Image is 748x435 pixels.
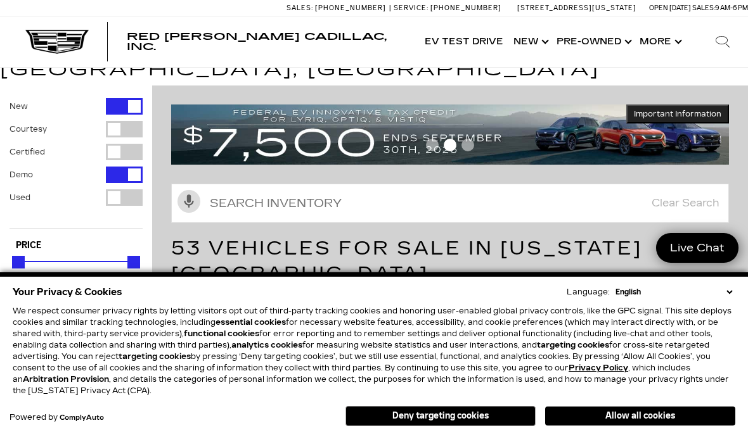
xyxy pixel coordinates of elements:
[692,4,715,12] span: Sales:
[287,4,313,12] span: Sales:
[537,341,609,350] strong: targeting cookies
[10,146,45,158] label: Certified
[567,288,610,296] div: Language:
[127,32,407,52] a: Red [PERSON_NAME] Cadillac, Inc.
[127,30,387,53] span: Red [PERSON_NAME] Cadillac, Inc.
[664,241,731,255] span: Live Chat
[216,318,286,327] strong: essential cookies
[184,329,259,338] strong: functional cookies
[626,104,729,123] button: Important Information
[715,4,748,12] span: 9 AM-6 PM
[13,305,735,396] p: We respect consumer privacy rights by letting visitors opt out of third-party tracking cookies an...
[634,109,721,119] span: Important Information
[545,407,735,426] button: Allow all cookies
[426,139,439,151] span: Go to slide 1
[517,4,636,12] a: [STREET_ADDRESS][US_STATE]
[10,123,47,136] label: Courtesy
[10,100,28,113] label: New
[287,4,389,11] a: Sales: [PHONE_NUMBER]
[10,413,104,422] div: Powered by
[656,233,738,263] a: Live Chat
[16,240,136,251] h5: Price
[12,251,140,290] div: Price
[171,184,729,223] input: Search Inventory
[508,16,551,67] a: New
[10,168,33,181] label: Demo
[394,4,429,12] span: Service:
[345,406,536,426] button: Deny targeting cookies
[10,98,143,228] div: Filter by Vehicle Type
[23,375,109,384] strong: Arbitration Provision
[461,139,474,151] span: Go to slide 3
[119,352,191,361] strong: targeting cookies
[389,4,505,11] a: Service: [PHONE_NUMBER]
[25,30,89,54] img: Cadillac Dark Logo with Cadillac White Text
[60,414,104,422] a: ComplyAuto
[420,16,508,67] a: EV Test Drive
[430,4,501,12] span: [PHONE_NUMBER]
[171,104,729,164] img: vrp-tax-ending-august-version
[635,16,685,67] button: More
[569,363,628,372] a: Privacy Policy
[177,190,200,213] svg: Click to toggle on voice search
[171,237,642,310] span: 53 Vehicles for Sale in [US_STATE][GEOGRAPHIC_DATA], [GEOGRAPHIC_DATA]
[12,256,25,268] div: Minimum Price
[10,191,30,204] label: Used
[13,283,122,301] span: Your Privacy & Cookies
[551,16,635,67] a: Pre-Owned
[444,139,456,151] span: Go to slide 2
[231,341,302,350] strong: analytics cookies
[127,256,140,268] div: Maximum Price
[612,286,735,298] select: Language Select
[649,4,691,12] span: Open [DATE]
[315,4,386,12] span: [PHONE_NUMBER]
